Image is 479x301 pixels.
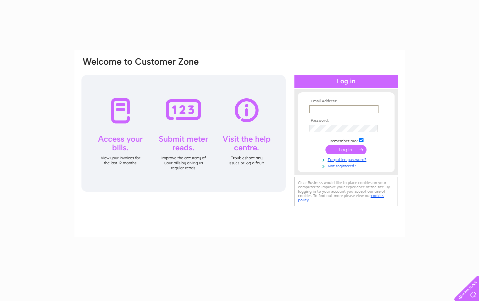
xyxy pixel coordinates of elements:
[307,99,385,104] th: Email Address:
[307,137,385,144] td: Remember me?
[298,193,384,202] a: cookies policy
[309,156,385,162] a: Forgotten password?
[307,118,385,123] th: Password:
[309,162,385,169] a: Not registered?
[325,145,367,154] input: Submit
[294,177,398,206] div: Clear Business would like to place cookies on your computer to improve your experience of the sit...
